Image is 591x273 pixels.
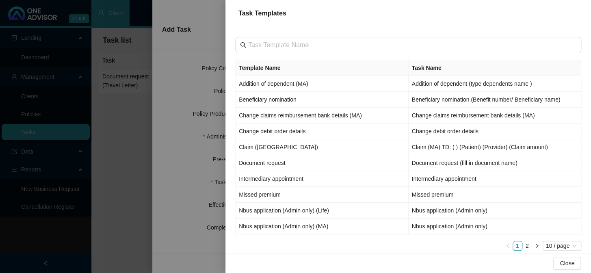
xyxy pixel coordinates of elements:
td: Change debit order details [236,123,409,139]
span: search [240,42,247,48]
td: Change debit order details [409,123,582,139]
td: Missed premium [236,187,409,203]
button: left [503,241,513,251]
th: Template Name [236,60,409,76]
button: right [532,241,542,251]
td: Nbus application (Admin only) (MA) [236,219,409,234]
td: Document request [236,155,409,171]
button: Close [553,257,581,270]
td: Change claims reimbursement bank details (MA) [409,108,582,123]
td: Intermediary appointment [409,171,582,187]
a: 2 [523,241,532,250]
span: 10 / page [546,241,578,250]
td: Beneficiary nomination (Benefit number/ Beneficiary name) [409,92,582,108]
div: Page Size [543,241,581,251]
td: Change claims reimbursement bank details (MA) [236,108,409,123]
span: Task Templates [238,10,286,17]
li: 1 [513,241,522,251]
td: Claim (MA) TD: ( ) (Patient) (Provider) (Claim amount) [409,139,582,155]
td: Missed premium [409,187,582,203]
td: Beneficiary nomination [236,92,409,108]
span: right [535,243,539,248]
span: left [505,243,510,248]
th: Task Name [409,60,582,76]
span: Close [560,259,574,268]
a: 1 [513,241,522,250]
td: Addition of dependent (MA) [236,76,409,92]
td: Nbus application (Admin only) [409,203,582,219]
td: Nbus application (Admin only) (Life) [236,203,409,219]
td: Addition of dependent (type dependents name ) [409,76,582,92]
td: Document request (fill in document name) [409,155,582,171]
input: Task Template Name [248,40,570,50]
td: Nbus application (Admin only) [409,219,582,234]
td: Intermediary appointment [236,171,409,187]
li: Next Page [532,241,542,251]
li: Previous Page [503,241,513,251]
td: Claim ([GEOGRAPHIC_DATA]) [236,139,409,155]
li: 2 [522,241,532,251]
